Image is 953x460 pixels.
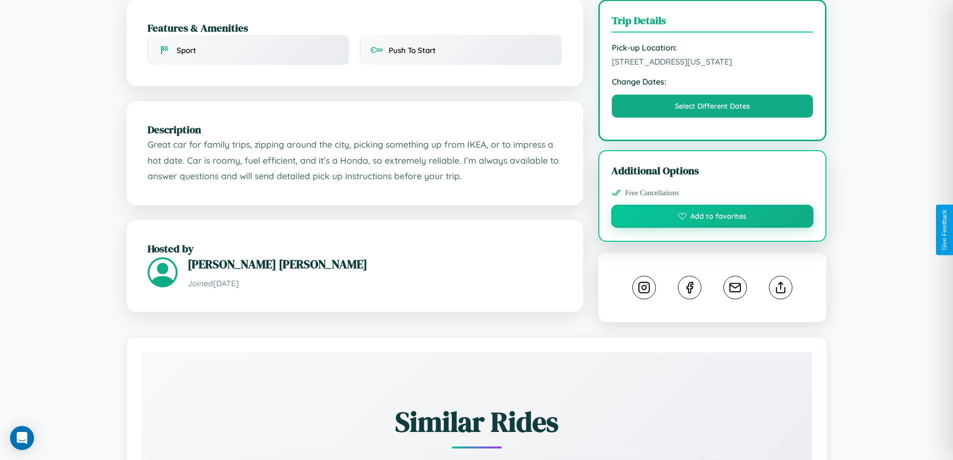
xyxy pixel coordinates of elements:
[148,137,562,184] p: Great car for family trips, zipping around the city, picking something up from IKEA, or to impres...
[612,57,813,67] span: [STREET_ADDRESS][US_STATE]
[612,43,813,53] strong: Pick-up Location:
[612,13,813,33] h3: Trip Details
[148,21,562,35] h2: Features & Amenities
[625,189,679,197] span: Free Cancellations
[188,256,562,272] h3: [PERSON_NAME] [PERSON_NAME]
[177,46,196,55] span: Sport
[612,77,813,87] strong: Change Dates:
[148,241,562,256] h2: Hosted by
[188,276,562,291] p: Joined [DATE]
[177,402,777,441] h2: Similar Rides
[10,426,34,450] div: Open Intercom Messenger
[389,46,436,55] span: Push To Start
[612,95,813,118] button: Select Different Dates
[611,205,814,228] button: Add to favorites
[611,163,814,178] h3: Additional Options
[941,210,948,250] div: Give Feedback
[148,122,562,137] h2: Description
